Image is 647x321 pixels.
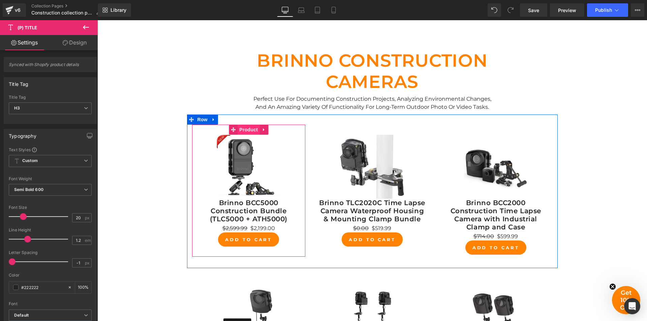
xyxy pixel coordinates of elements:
[221,179,328,203] a: Brinno TLC2020C Time Lapse Camera Waterproof Housing & Mounting Clamp Bundle
[119,115,183,179] img: Brinno BCC5000 Construction Bundle (TLC5000 + ATH5000)
[9,273,92,278] div: Color
[3,3,26,17] a: v6
[85,261,91,265] span: px
[162,104,171,115] a: Expand / Collapse
[121,212,182,226] button: Add To Cart
[50,35,99,50] a: Design
[376,213,397,219] span: $714.00
[9,301,92,306] div: Font
[128,217,175,222] span: Add To Cart
[345,179,452,211] a: Brinno BCC2000 Construction Time Lapse Camera with Industrial Clamp and Case
[528,7,539,14] span: Save
[9,62,92,72] span: Synced with Shopify product details
[98,3,131,17] a: New Library
[98,94,112,104] span: Row
[366,115,430,179] img: Brinno BCC2000 Construction Time Lapse Camera with Industrial Clamp and Case
[251,217,298,222] span: Add To Cart
[22,158,38,164] b: Custom
[624,298,640,314] div: Open Intercom Messenger
[256,205,271,211] span: $0.00
[9,176,92,181] div: Font Weight
[9,250,92,255] div: Letter Spacing
[31,3,106,9] a: Collection Pages
[558,7,576,14] span: Preview
[112,94,121,104] a: Expand / Collapse
[9,147,92,152] div: Text Styles
[8,30,542,51] h1: Brinno Construction
[153,204,178,212] span: $2,199.00
[125,205,150,211] span: $2,599.99
[277,3,293,17] a: Desktop
[368,220,429,234] button: Add To Cart
[75,282,91,293] div: %
[550,3,584,17] a: Preview
[595,7,612,13] span: Publish
[14,187,43,192] b: Semi Bold 600
[309,3,326,17] a: Tablet
[8,51,542,72] h1: Cameras
[85,216,91,220] span: px
[14,105,20,110] b: H3
[85,238,91,243] span: em
[587,3,628,17] button: Publish
[631,3,644,17] button: More
[9,129,36,139] div: Typography
[9,95,92,100] div: Title Tag
[293,3,309,17] a: Laptop
[243,115,307,179] img: Brinno TLC2020C Time Lapse Camera Waterproof Housing & Mounting Clamp Bundle
[31,10,93,15] span: Construction collection page
[98,179,205,203] a: Brinno BCC5000 Construction Bundle (TLC5000 + ATH5000)
[18,25,37,30] span: (P) Title
[488,3,501,17] button: Undo
[375,225,422,230] span: Add To Cart
[9,77,29,87] div: Title Tag
[400,212,421,220] span: $599.99
[14,313,29,318] i: Default
[111,7,126,13] span: Library
[9,205,92,210] div: Font Size
[21,284,64,291] input: Color
[326,3,342,17] a: Mobile
[504,3,517,17] button: Redo
[244,212,305,226] button: Add To Cart
[140,104,162,115] span: Product
[9,228,92,232] div: Line Height
[274,204,294,212] span: $519.99
[13,6,22,14] div: v6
